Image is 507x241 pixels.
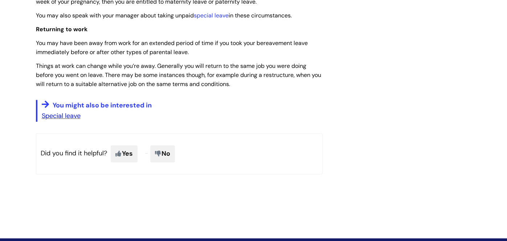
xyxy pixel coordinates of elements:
p: Did you find it helpful? [36,133,323,174]
span: Returning to work [36,25,87,33]
a: special leave [194,12,229,19]
span: You may also speak with your manager about taking unpaid in these circumstances. [36,12,292,19]
a: Special leave [42,111,81,120]
span: Things at work can change while you’re away. Generally you will return to the same job you were d... [36,62,321,88]
span: No [150,145,175,162]
span: You may have been away from work for an extended period of time if you took your bereavement leav... [36,39,308,56]
span: Yes [111,145,138,162]
span: You might also be interested in [53,101,152,110]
